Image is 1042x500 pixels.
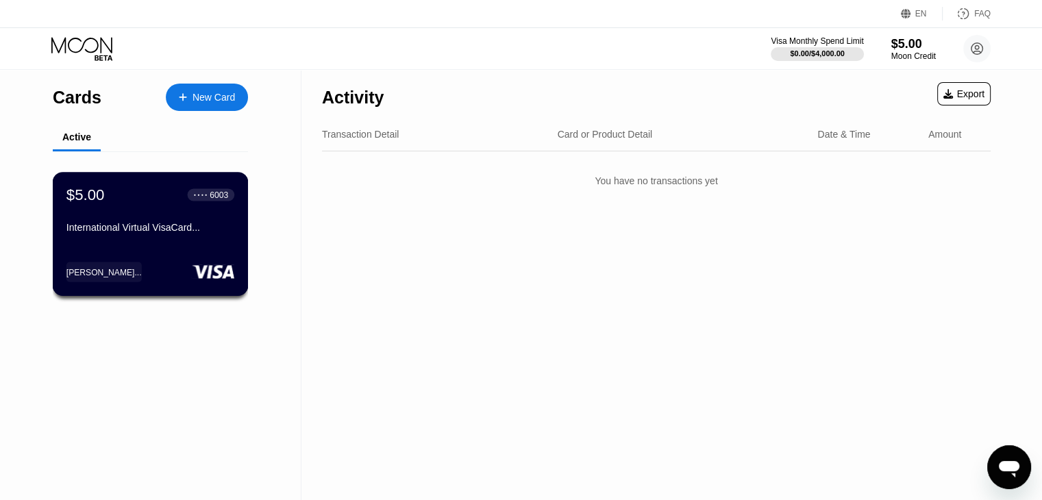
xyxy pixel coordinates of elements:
div: Active [62,132,91,142]
div: 6003 [210,190,228,199]
div: Card or Product Detail [558,129,653,140]
div: $5.00● ● ● ●6003International Virtual VisaCard...[PERSON_NAME]... [53,173,247,295]
div: Cards [53,88,101,108]
div: Date & Time [817,129,870,140]
div: Transaction Detail [322,129,399,140]
div: $5.00 [891,37,936,51]
div: Moon Credit [891,51,936,61]
div: ● ● ● ● [194,192,208,197]
div: $5.00Moon Credit [891,37,936,61]
div: Export [943,88,984,99]
div: Export [937,82,991,105]
div: New Card [166,84,248,111]
div: International Virtual VisaCard... [66,222,234,233]
div: EN [915,9,927,18]
iframe: Button to launch messaging window [987,445,1031,489]
div: $5.00 [66,186,105,203]
div: You have no transactions yet [322,162,991,200]
div: FAQ [943,7,991,21]
div: FAQ [974,9,991,18]
div: Visa Monthly Spend Limit$0.00/$4,000.00 [771,36,863,61]
div: Amount [928,129,961,140]
div: New Card [193,92,235,103]
div: $0.00 / $4,000.00 [790,49,845,58]
div: Activity [322,88,384,108]
div: [PERSON_NAME]... [66,267,142,277]
div: [PERSON_NAME]... [66,262,142,282]
div: Visa Monthly Spend Limit [771,36,863,46]
div: EN [901,7,943,21]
